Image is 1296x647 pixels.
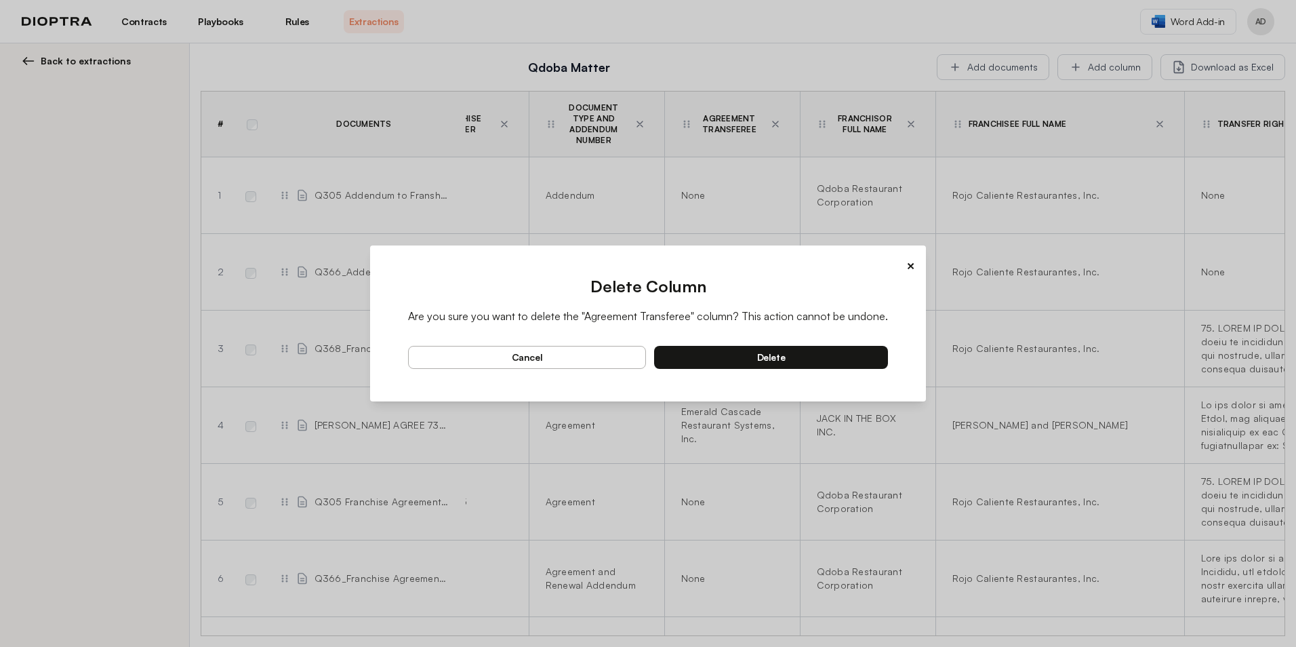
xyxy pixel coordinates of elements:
[757,351,786,364] span: delete
[654,346,888,369] button: delete
[408,275,888,297] h2: Delete Column
[408,346,646,369] button: cancel
[512,351,543,364] span: cancel
[408,308,888,324] p: Are you sure you want to delete the "Agreement Transferee" column? This action cannot be undone.
[906,256,915,275] button: ×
